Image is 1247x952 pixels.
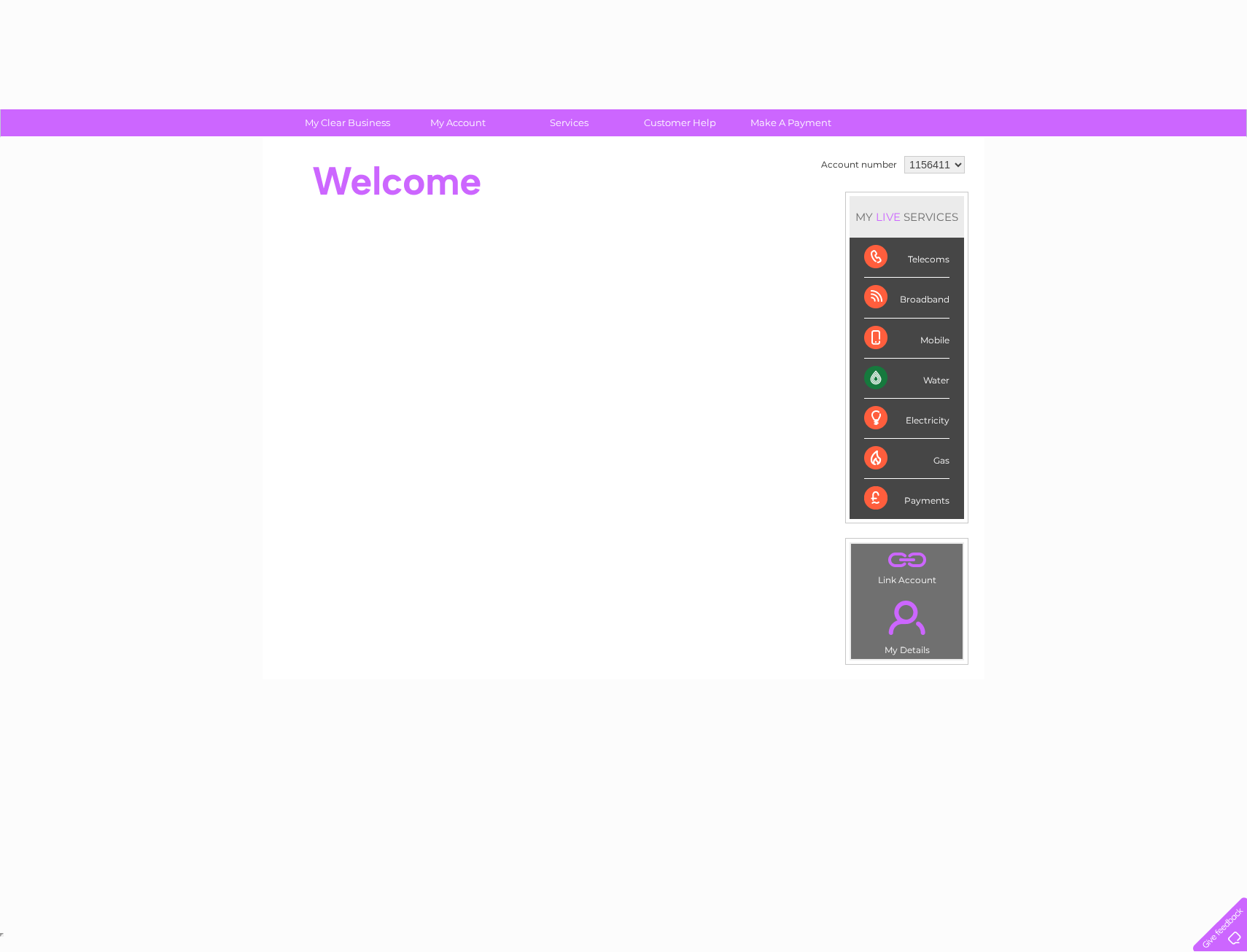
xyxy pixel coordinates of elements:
[864,479,949,518] div: Payments
[850,196,964,238] div: MY SERVICES
[864,238,949,278] div: Telecoms
[850,543,963,589] td: Link Account
[509,109,629,136] a: Services
[287,109,408,136] a: My Clear Business
[855,592,959,643] a: .
[817,152,901,177] td: Account number
[398,109,518,136] a: My Account
[864,319,949,359] div: Mobile
[731,109,851,136] a: Make A Payment
[864,278,949,318] div: Broadband
[864,399,949,439] div: Electricity
[850,588,963,660] td: My Details
[620,109,740,136] a: Customer Help
[864,439,949,479] div: Gas
[855,547,959,573] a: .
[873,210,904,224] div: LIVE
[864,359,949,399] div: Water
